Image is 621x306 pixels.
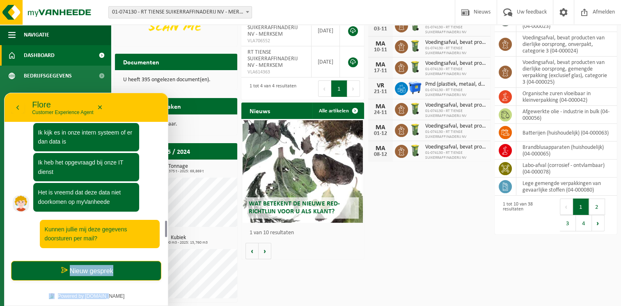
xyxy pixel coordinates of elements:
[372,47,389,53] div: 10-11
[119,169,237,174] span: 2024: 62,375 t - 2025: 69,869 t
[408,123,422,137] img: WB-0140-HPE-GN-50
[589,199,605,215] button: 2
[425,102,486,109] span: Voedingsafval, bevat producten van dierlijke oorsprong, onverpakt, categorie 3
[4,93,168,306] iframe: chat widget
[34,37,128,53] span: Ik kijk es in onze intern systeem of er dan data is
[45,201,50,206] img: Tawky_16x16.svg
[425,144,486,151] span: Voedingsafval, bevat producten van dierlijke oorsprong, onverpakt, categorie 3
[425,25,486,35] span: 01-074130 - RT TIENSE SUIKERRAFFINADERIJ NV
[499,198,552,232] div: 1 tot 10 van 38 resultaten
[425,39,486,46] span: Voedingsafval, bevat producten van dierlijke oorsprong, onverpakt, categorie 3
[312,103,363,119] a: Alle artikelen
[34,66,119,82] span: Ik heb het opgevraagd bij onze IT dienst
[119,164,237,174] h3: Tonnage
[408,81,422,95] img: WB-1100-HPE-BE-01
[247,49,298,69] span: RT TIENSE SUIKERRAFFINADERIJ NV - MERKSEM
[425,67,486,77] span: 01-074130 - RT TIENSE SUIKERRAFFINADERIJ NV
[119,241,237,245] span: 2024: 18,800 m3 - 2025: 15,760 m3
[312,15,340,46] td: [DATE]
[516,106,617,124] td: afgewerkte olie - industrie in bulk (04-000056)
[24,45,55,66] span: Dashboard
[516,142,617,160] td: brandblusapparaten (huishoudelijk) (04-000065)
[243,120,362,223] a: Wat betekent de nieuwe RED-richtlijn voor u als klant?
[372,41,389,47] div: MA
[425,130,486,139] span: 01-074130 - RT TIENSE SUIKERRAFFINADERIJ NV
[259,243,271,259] button: Volgende
[560,199,573,215] button: Previous
[372,145,389,152] div: MA
[41,133,123,149] span: Kunnen jullie mij deze gegevens doorsturen per mail?
[119,235,237,245] h3: Kubiek
[372,82,389,89] div: VR
[123,77,229,83] p: U heeft 395 ongelezen document(en).
[318,80,331,97] button: Previous
[372,110,389,116] div: 24-11
[425,81,486,88] span: Pmd (plastiek, metaal, drankkartons) (bedrijven)
[408,102,422,116] img: WB-0140-HPE-GN-50
[247,18,298,37] span: RT TIENSE SUIKERRAFFINADERIJ NV - MERKSEM
[425,46,486,56] span: 01-074130 - RT TIENSE SUIKERRAFFINADERIJ NV
[592,215,605,231] button: Next
[249,201,340,215] span: Wat betekent de nieuwe RED-richtlijn voor u als klant?
[108,6,252,18] span: 01-074130 - RT TIENSE SUIKERRAFFINADERIJ NV - MERKSEM
[247,38,305,44] span: VLA706552
[425,123,486,130] span: Voedingsafval, bevat producten van dierlijke oorsprong, onverpakt, categorie 3
[516,124,617,142] td: batterijen (huishoudelijk) (04-000063)
[372,89,389,95] div: 21-11
[24,86,71,107] span: Contactpersonen
[372,68,389,74] div: 17-11
[7,168,157,188] button: Nieuw gesprek
[245,80,296,98] div: 1 tot 4 van 4 resultaten
[576,215,592,231] button: 4
[425,60,486,67] span: Voedingsafval, bevat producten van dierlijke oorsprong, onverpakt, categorie 3
[516,88,617,106] td: organische zuren vloeibaar in kleinverpakking (04-000042)
[573,199,589,215] button: 1
[115,54,167,70] h2: Documenten
[425,109,486,119] span: 01-074130 - RT TIENSE SUIKERRAFFINADERIJ NV
[372,152,389,158] div: 08-12
[241,103,278,119] h2: Nieuws
[24,66,72,86] span: Bedrijfsgegevens
[331,80,347,97] button: 1
[372,131,389,137] div: 01-12
[516,160,617,178] td: labo-afval (corrosief - ontvlambaar) (04-000078)
[408,144,422,158] img: WB-0140-HPE-GN-50
[408,39,422,53] img: WB-0140-HPE-GN-50
[516,57,617,88] td: voedingsafval, bevat producten van dierlijke oorsprong, gemengde verpakking (exclusief glas), cat...
[250,230,360,236] p: 1 van 10 resultaten
[372,124,389,131] div: MA
[372,26,389,32] div: 03-11
[516,32,617,57] td: voedingsafval, bevat producten van dierlijke oorsprong, onverpakt, categorie 3 (04-000024)
[372,103,389,110] div: MA
[247,69,305,75] span: VLA614363
[408,18,422,32] img: WB-0140-HPE-GN-50
[425,88,486,98] span: 01-074130 - RT TIENSE SUIKERRAFFINADERIJ NV
[34,96,117,112] span: Het is vreemd dat deze data niet doorkomen op myVanheede
[372,62,389,68] div: MA
[347,80,360,97] button: Next
[516,178,617,196] td: lege gemengde verpakkingen van gevaarlijke stoffen (04-000080)
[9,103,25,119] img: Profielafbeelding agent
[109,7,252,18] span: 01-074130 - RT TIENSE SUIKERRAFFINADERIJ NV - MERKSEM
[24,25,49,45] span: Navigatie
[560,215,576,231] button: 3
[41,198,123,209] a: Powered by [DOMAIN_NAME]
[312,46,340,78] td: [DATE]
[176,159,236,176] a: Bekijk rapportage
[408,60,422,74] img: WB-0140-HPE-GN-50
[245,243,259,259] button: Vorige
[123,121,229,127] p: Geen data beschikbaar.
[425,151,486,160] span: 01-074130 - RT TIENSE SUIKERRAFFINADERIJ NV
